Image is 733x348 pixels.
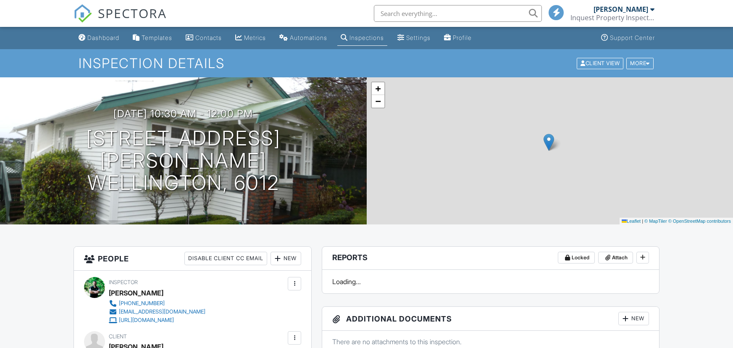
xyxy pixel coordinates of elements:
a: Company Profile [441,30,475,46]
h3: People [74,247,312,271]
div: Contacts [195,34,222,41]
a: Settings [394,30,434,46]
a: Support Center [598,30,658,46]
div: New [618,312,649,325]
img: Marker [544,134,554,151]
h1: Inspection Details [79,56,654,71]
img: The Best Home Inspection Software - Spectora [74,4,92,23]
a: Client View [576,60,625,66]
div: Templates [142,34,172,41]
h3: [DATE] 10:30 am - 12:00 pm [113,108,253,119]
div: [PHONE_NUMBER] [119,300,165,307]
a: Metrics [232,30,269,46]
div: Inspections [349,34,384,41]
a: Leaflet [622,219,641,224]
div: Support Center [610,34,655,41]
div: Metrics [244,34,266,41]
div: Dashboard [87,34,119,41]
span: + [375,83,381,94]
div: [PERSON_NAME] [109,287,163,299]
div: New [271,252,301,265]
div: [URL][DOMAIN_NAME] [119,317,174,324]
a: [PHONE_NUMBER] [109,299,205,308]
a: Automations (Basic) [276,30,331,46]
div: Client View [577,58,623,69]
div: More [626,58,654,69]
a: © OpenStreetMap contributors [668,219,731,224]
a: [EMAIL_ADDRESS][DOMAIN_NAME] [109,308,205,316]
a: Zoom out [372,95,384,108]
div: Automations [290,34,327,41]
a: Inspections [337,30,387,46]
span: − [375,96,381,106]
a: © MapTiler [644,219,667,224]
div: Disable Client CC Email [184,252,267,265]
a: SPECTORA [74,11,167,29]
h1: [STREET_ADDRESS][PERSON_NAME] Wellington, 6012 [13,127,353,194]
div: Profile [453,34,472,41]
a: Dashboard [75,30,123,46]
span: SPECTORA [98,4,167,22]
a: Contacts [182,30,225,46]
h3: Additional Documents [322,307,659,331]
span: Client [109,333,127,340]
p: There are no attachments to this inspection. [332,337,649,346]
div: [EMAIL_ADDRESS][DOMAIN_NAME] [119,308,205,315]
a: Templates [129,30,176,46]
a: Zoom in [372,82,384,95]
a: [URL][DOMAIN_NAME] [109,316,205,324]
span: | [642,219,643,224]
span: Inspector [109,279,138,285]
div: Settings [406,34,431,41]
div: [PERSON_NAME] [594,5,648,13]
input: Search everything... [374,5,542,22]
div: Inquest Property Inspections [570,13,654,22]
